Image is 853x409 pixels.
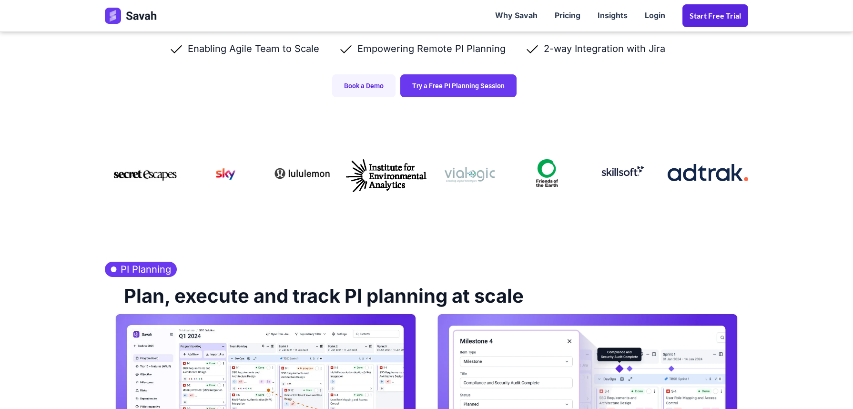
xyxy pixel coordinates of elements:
[338,42,525,55] li: Empowering Remote PI Planning
[487,1,546,31] a: Why Savah
[636,1,674,31] a: Login
[105,262,177,277] h3: PI Planning
[525,42,684,55] li: 2-way Integration with Jira
[332,74,396,97] a: Book a Demo
[589,1,636,31] a: Insights
[546,1,589,31] a: Pricing
[805,363,853,409] iframe: Chat Widget
[114,277,524,313] h2: Plan, execute and track PI planning at scale
[400,74,517,97] a: Try a Free PI Planning Session
[682,4,748,27] a: Start Free trial
[169,42,338,55] li: Enabling Agile Team to Scale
